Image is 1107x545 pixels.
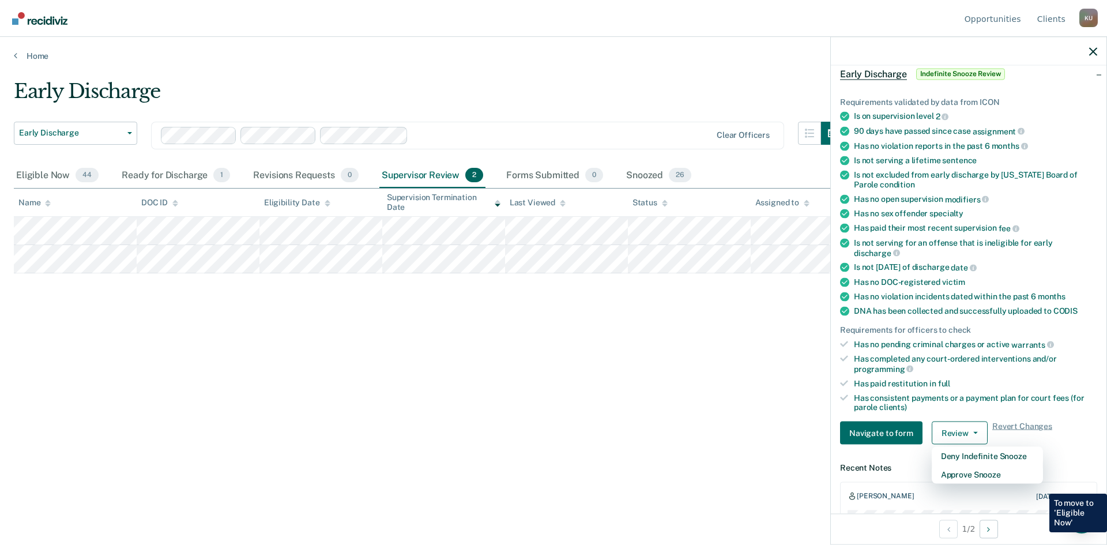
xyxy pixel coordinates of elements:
span: 0 [341,168,359,183]
div: Forms Submitted [504,163,605,189]
span: fee [999,224,1019,233]
div: Name [18,198,51,208]
span: sentence [942,156,977,165]
div: DOC ID [141,198,178,208]
div: Has paid their most recent supervision [854,223,1097,234]
a: Home [14,51,1093,61]
div: K U [1079,9,1098,27]
span: 0 [585,168,603,183]
span: 44 [76,168,99,183]
span: Indefinite Snooze Review [916,68,1005,80]
div: 1 / 2 [831,513,1106,544]
div: Is on supervision level [854,111,1097,122]
span: Early Discharge [840,68,907,80]
button: Next Opportunity [980,520,998,538]
div: Is not [DATE] of discharge [854,262,1097,273]
div: Has no sex offender [854,209,1097,219]
span: assignment [973,126,1025,136]
span: 2 [465,168,483,183]
div: Snoozed [624,163,694,189]
div: Eligibility Date [264,198,330,208]
div: 90 days have passed since case [854,126,1097,136]
span: CODIS [1053,306,1078,315]
span: specialty [929,209,963,218]
img: Recidiviz [12,12,67,25]
div: Early DischargeIndefinite Snooze Review [831,55,1106,92]
div: Requirements validated by data from ICON [840,97,1097,107]
span: Revert Changes [992,422,1052,445]
button: Approve Snooze [932,465,1043,484]
div: Assigned to [755,198,809,208]
span: modifiers [945,194,989,204]
span: victim [942,277,965,286]
button: Previous Opportunity [939,520,958,538]
div: Open Intercom Messenger [1068,506,1095,533]
button: Review [932,422,988,445]
span: discharge [854,248,900,257]
div: Is not excluded from early discharge by [US_STATE] Board of Parole [854,170,1097,190]
span: months [1038,291,1065,300]
div: Supervisor Review [379,163,486,189]
button: Deny Indefinite Snooze [932,447,1043,465]
div: [PERSON_NAME] [857,491,914,501]
button: Profile dropdown button [1079,9,1098,27]
div: Has no violation reports in the past 6 [854,141,1097,151]
span: full [938,378,950,388]
span: condition [880,179,915,189]
div: Is not serving for an offense that is ineligible for early [854,238,1097,257]
div: DNA has been collected and successfully uploaded to [854,306,1097,315]
a: Navigate to form link [840,422,927,445]
div: Has no violation incidents dated within the past 6 [854,291,1097,301]
button: Navigate to form [840,422,922,445]
span: programming [854,364,913,373]
div: Requirements for officers to check [840,325,1097,334]
div: Has consistent payments or a payment plan for court fees (for parole [854,393,1097,412]
div: Supervision Termination Date [387,193,500,212]
div: Has no pending criminal charges or active [854,339,1097,349]
div: Has no open supervision [854,194,1097,204]
div: Has completed any court-ordered interventions and/or [854,354,1097,374]
div: Has paid restitution in [854,378,1097,388]
span: months [992,141,1028,151]
dt: Recent Notes [840,463,1097,473]
div: Dropdown Menu [932,447,1043,484]
span: 2 [936,112,949,121]
span: 1 [213,168,230,183]
div: Early Discharge [14,80,844,112]
div: Ready for Discharge [119,163,232,189]
div: Status [632,198,668,208]
span: 26 [669,168,691,183]
div: Is not serving a lifetime [854,156,1097,166]
div: Has no DOC-registered [854,277,1097,287]
span: clients) [879,403,907,412]
div: Revisions Requests [251,163,360,189]
div: [DATE] 10:23 AM [1036,492,1090,500]
div: Last Viewed [510,198,566,208]
span: Early Discharge [19,128,123,138]
div: Eligible Now [14,163,101,189]
span: warrants [1011,340,1054,349]
span: date [951,263,976,272]
div: Clear officers [717,130,770,140]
